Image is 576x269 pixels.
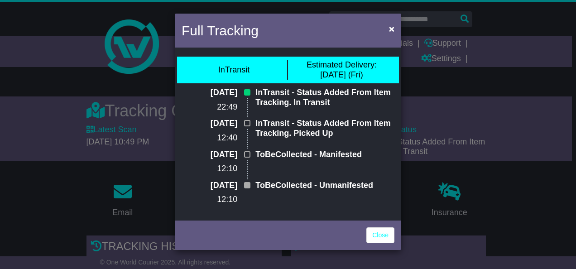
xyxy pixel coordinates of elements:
div: InTransit [218,65,250,75]
button: Close [384,19,399,38]
p: 12:40 [182,133,237,143]
p: 12:10 [182,164,237,174]
p: 12:10 [182,195,237,205]
p: [DATE] [182,88,237,98]
p: ToBeCollected - Unmanifested [255,181,394,191]
p: [DATE] [182,119,237,129]
p: ToBeCollected - Manifested [255,150,394,160]
span: Estimated Delivery: [307,60,377,69]
p: 22:49 [182,102,237,112]
p: InTransit - Status Added From Item Tracking. Picked Up [255,119,394,138]
div: [DATE] (Fri) [307,60,377,80]
a: Close [366,227,394,243]
h4: Full Tracking [182,20,259,41]
p: InTransit - Status Added From Item Tracking. In Transit [255,88,394,107]
p: [DATE] [182,181,237,191]
p: [DATE] [182,150,237,160]
span: × [389,24,394,34]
